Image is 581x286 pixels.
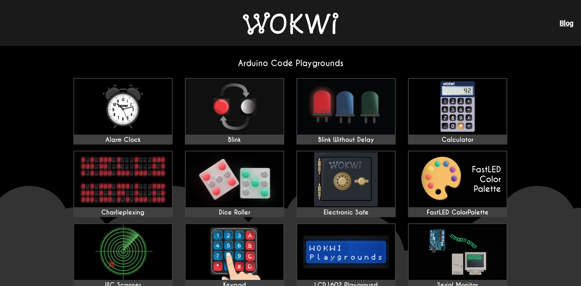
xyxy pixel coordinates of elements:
a: Blink Without Delay [296,78,396,145]
div: Alarm Clock [74,136,172,144]
div: Blink Without Delay [297,136,395,144]
img: Calculator [409,79,507,135]
div: Blink [186,136,283,144]
div: Charlieplexing [74,209,172,216]
img: Electronic Safe [297,151,395,207]
img: FastLED ColorPalette [409,151,507,207]
div: Electronic Safe [297,209,395,216]
a: Calculator [408,78,507,145]
img: Blink [186,79,283,135]
img: Charlieplexing [74,151,172,207]
a: Charlieplexing [73,151,173,217]
div: Dice Roller [186,209,283,216]
div: Calculator [409,136,507,144]
a: FastLED ColorPalette [408,151,507,217]
a: Blink [185,78,284,145]
img: Alarm Clock [74,79,172,135]
h2: Arduino Code Playgrounds [67,58,514,68]
div: FastLED ColorPalette [409,209,507,216]
a: Alarm Clock [73,78,173,145]
img: Wokwi [243,12,338,35]
img: LCD1602 Playground [297,224,395,280]
img: Keypad [186,224,283,280]
img: Serial Monitor [409,224,507,280]
a: Blog [560,19,573,27]
img: Blink Without Delay [297,79,395,135]
a: Electronic Safe [296,151,396,217]
img: I²C Scanner [74,224,172,280]
a: Dice Roller [185,151,284,217]
img: Dice Roller [186,151,283,207]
